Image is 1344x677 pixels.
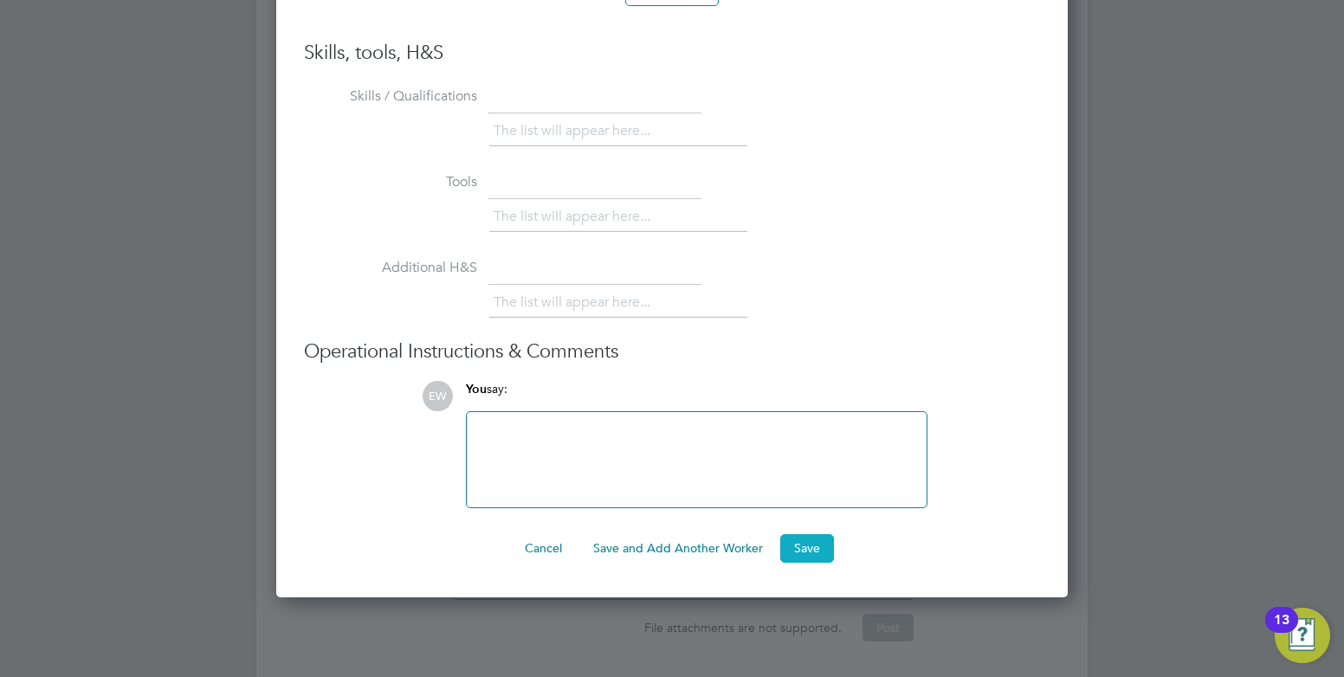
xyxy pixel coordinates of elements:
[466,382,487,397] span: You
[304,41,1040,66] h3: Skills, tools, H&S
[304,339,1040,364] h3: Operational Instructions & Comments
[1274,620,1289,642] div: 13
[494,291,657,314] li: The list will appear here...
[1275,608,1330,663] button: Open Resource Center, 13 new notifications
[494,119,657,143] li: The list will appear here...
[423,381,453,411] span: EW
[304,173,477,191] label: Tools
[466,381,927,411] div: say:
[780,534,834,562] button: Save
[579,534,777,562] button: Save and Add Another Worker
[304,87,477,106] label: Skills / Qualifications
[511,534,576,562] button: Cancel
[304,259,477,277] label: Additional H&S
[494,205,657,229] li: The list will appear here...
